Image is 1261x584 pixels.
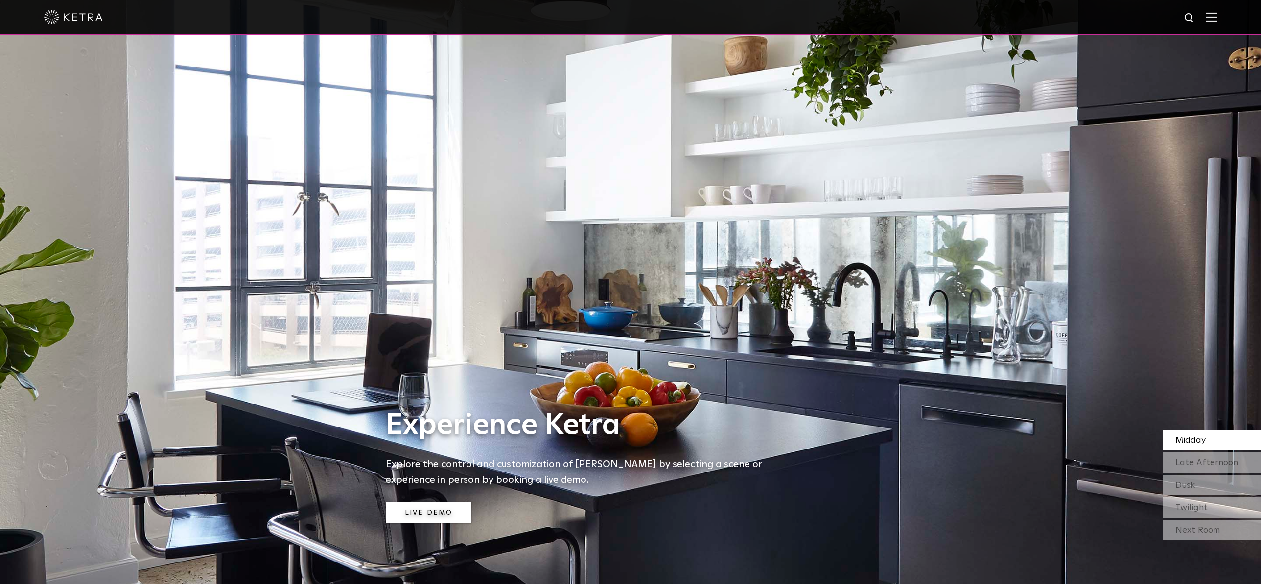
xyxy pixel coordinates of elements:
[1175,481,1195,490] span: Dusk
[1163,520,1261,540] div: Next Room
[1175,503,1208,512] span: Twilight
[1184,12,1196,24] img: search icon
[1175,458,1238,467] span: Late Afternoon
[44,10,103,24] img: ketra-logo-2019-white
[386,456,777,488] h5: Explore the control and customization of [PERSON_NAME] by selecting a scene or experience in pers...
[386,502,471,523] a: Live Demo
[386,409,777,442] h1: Experience Ketra
[1206,12,1217,22] img: Hamburger%20Nav.svg
[1175,436,1206,445] span: Midday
